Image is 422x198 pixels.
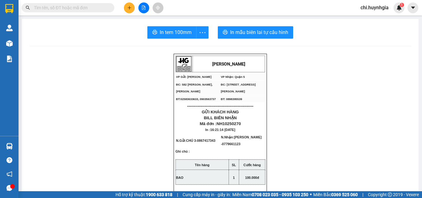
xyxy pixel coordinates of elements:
[362,191,363,198] span: |
[152,30,157,36] span: printer
[396,5,402,11] img: icon-new-feature
[243,163,261,167] strong: Cước hàng
[156,6,160,10] span: aim
[331,192,358,197] strong: 0369 525 060
[232,191,308,198] span: Miền Nam
[176,139,215,142] span: N.Gửi:
[6,157,12,163] span: question-circle
[177,191,178,198] span: |
[410,5,416,11] span: caret-down
[221,135,262,146] span: [PERSON_NAME] -
[230,28,288,36] span: In mẫu biên lai tự cấu hình
[388,192,392,197] span: copyright
[6,171,12,177] span: notification
[401,3,403,7] span: 1
[205,128,235,132] span: In :
[183,191,231,198] span: Cung cấp máy in - giấy in:
[400,3,404,7] sup: 1
[202,110,239,114] span: GỬI KHÁCH HÀNG
[217,121,241,126] span: NH10250270
[245,176,259,179] span: 100.000đ
[6,40,13,47] img: warehouse-icon
[6,25,13,31] img: warehouse-icon
[153,2,163,13] button: aim
[6,185,12,191] span: message
[221,135,262,146] span: N.Nhận:
[313,191,358,198] span: Miền Bắc
[196,139,215,142] span: -
[356,4,394,11] span: chi.huynhgia
[176,98,216,101] span: ĐT:02583633633, 0903563737
[221,75,245,78] span: VP Nhận: Quận 5
[127,6,132,10] span: plus
[34,4,107,11] input: Tìm tên, số ĐT hoặc mã đơn
[210,128,235,132] span: 16:21:14 [DATE]
[176,56,192,72] img: logo
[146,192,172,197] strong: 1900 633 818
[204,116,237,120] span: BILL BIÊN NHẬN
[232,163,236,167] strong: SL
[252,192,308,197] strong: 0708 023 035 - 0935 103 250
[218,26,293,39] button: printerIn mẫu biên lai tự cấu hình
[196,26,209,39] button: more
[197,139,215,142] span: 0867417343
[221,83,256,93] span: ĐC: [STREET_ADDRESS][PERSON_NAME]
[147,26,196,39] button: printerIn tem 100mm
[221,98,242,101] span: ĐT: 0898395539
[141,6,146,10] span: file-add
[187,103,253,108] span: ----------------------------------------------
[196,29,208,36] span: more
[175,150,190,158] span: Ghi chú :
[176,176,184,179] span: BAO
[160,28,192,36] span: In tem 100mm
[176,83,213,93] span: ĐC: 582 [PERSON_NAME], [PERSON_NAME]
[124,2,135,13] button: plus
[6,56,13,62] img: solution-icon
[6,143,13,150] img: warehouse-icon
[195,163,209,167] strong: Tên hàng
[212,61,245,66] strong: [PERSON_NAME]
[138,2,149,13] button: file-add
[200,121,241,126] span: Mã đơn :
[176,75,212,78] span: VP Gửi: [PERSON_NAME]
[186,139,196,142] span: CHÚ 3
[5,4,13,13] img: logo-vxr
[222,142,240,146] span: 0779661123
[26,6,30,10] span: search
[223,30,228,36] span: printer
[310,193,312,196] span: ⚪️
[116,191,172,198] span: Hỗ trợ kỹ thuật:
[233,176,235,179] span: 1
[407,2,418,13] button: caret-down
